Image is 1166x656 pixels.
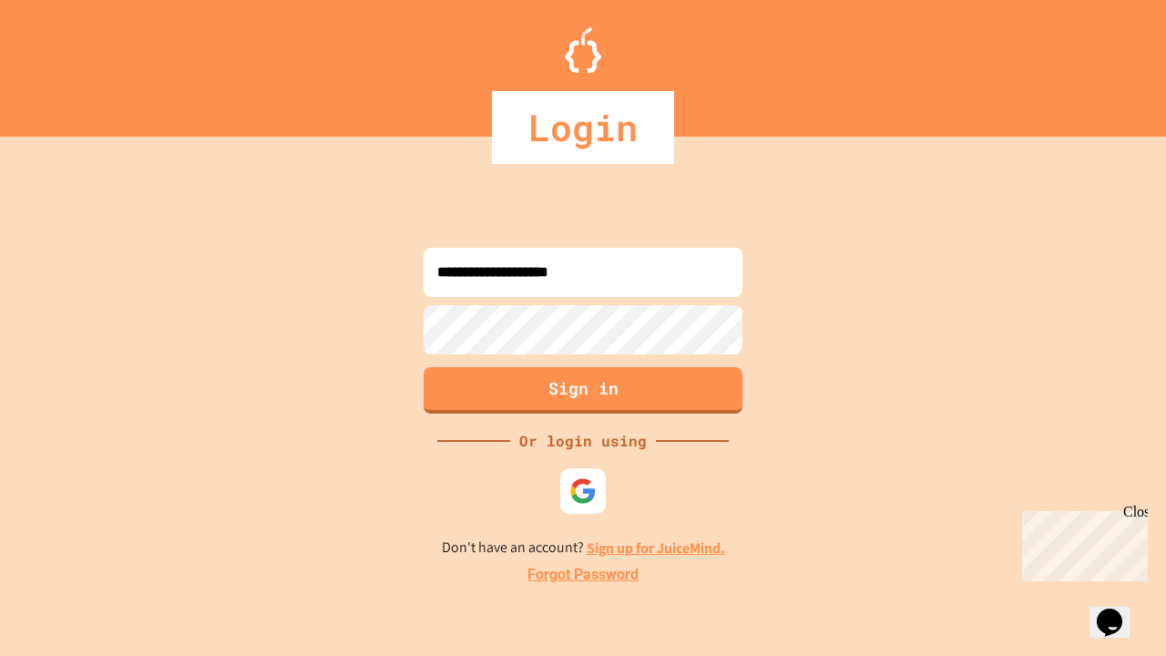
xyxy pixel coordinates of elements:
div: Or login using [510,430,656,452]
div: Login [492,91,674,164]
div: Chat with us now!Close [7,7,126,116]
p: Don't have an account? [442,537,725,559]
a: Sign up for JuiceMind. [587,538,725,558]
iframe: chat widget [1015,504,1148,581]
img: google-icon.svg [569,477,597,505]
img: Logo.svg [565,27,601,73]
button: Sign in [424,367,742,414]
iframe: chat widget [1089,583,1148,638]
a: Forgot Password [527,564,639,586]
